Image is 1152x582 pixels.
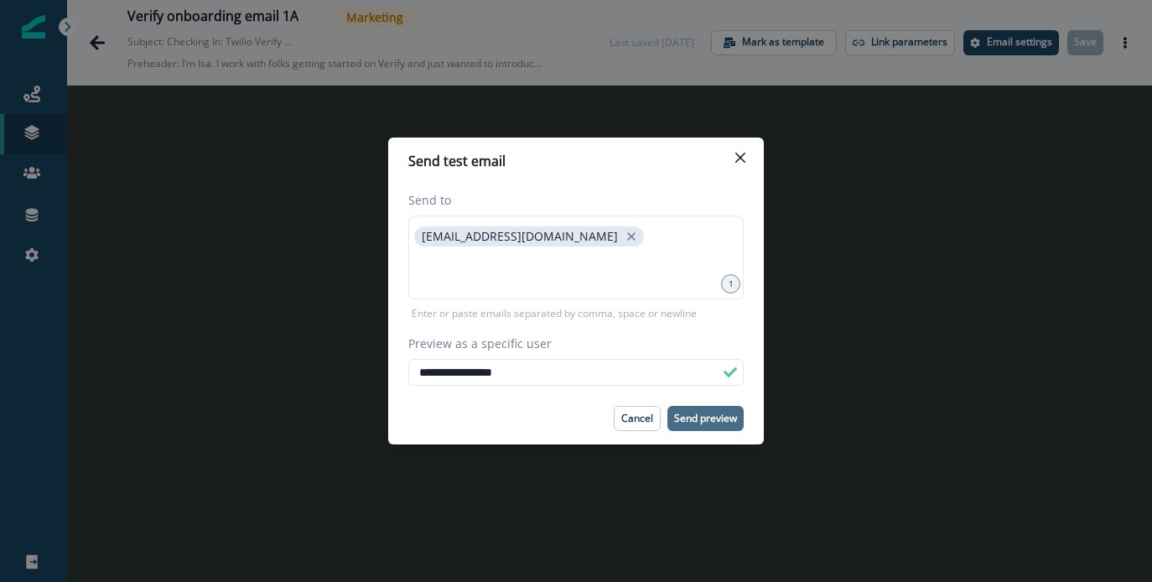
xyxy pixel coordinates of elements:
p: Send test email [408,151,506,171]
button: Send preview [667,406,744,431]
p: Cancel [621,413,653,424]
button: close [623,228,640,245]
label: Preview as a specific user [408,335,734,352]
p: Send preview [674,413,737,424]
button: Close [727,144,754,171]
button: Cancel [614,406,661,431]
p: [EMAIL_ADDRESS][DOMAIN_NAME] [422,230,618,244]
label: Send to [408,191,734,209]
p: Enter or paste emails separated by comma, space or newline [408,306,700,321]
div: 1 [721,274,740,294]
